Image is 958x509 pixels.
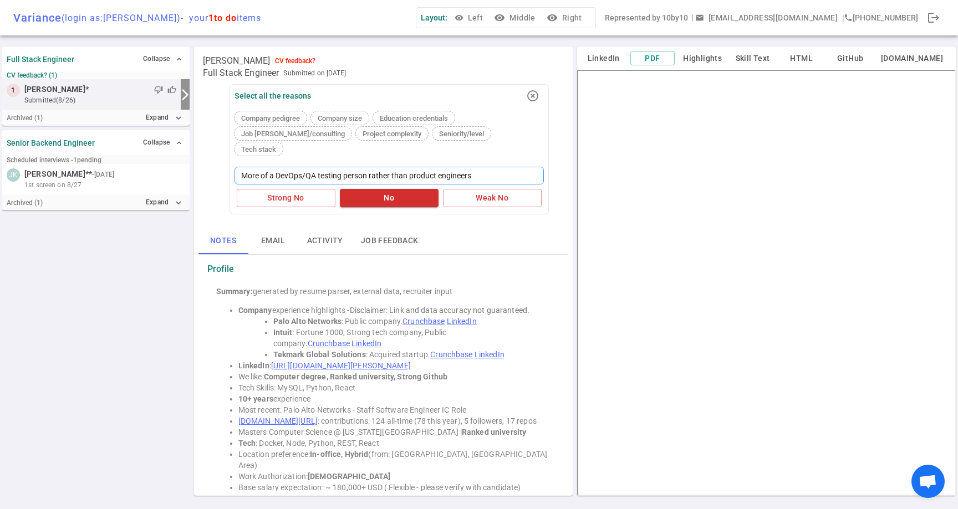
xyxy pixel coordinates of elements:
a: Open chat [911,465,945,498]
li: : Docker, Node, Python, REST, React [238,438,551,449]
li: experience highlights - [238,305,551,316]
textarea: More of a DevOps/QA testing person rather than product engineers [235,167,544,184]
li: : Fortune 1000, Strong tech company, Public company. [273,327,551,349]
button: Open a message box [693,8,842,28]
li: : contributions: 124 all-time (78 this year), 5 followers, 17 repos [238,415,551,426]
button: Expandexpand_more [143,194,185,210]
span: Submitted on [DATE] [283,68,346,79]
span: visibility [455,13,463,22]
div: JK [7,168,20,182]
button: Skill Text [731,52,775,65]
a: LinkedIn [475,350,505,359]
button: highlight_off [522,85,544,107]
li: Location preference: (from: [GEOGRAPHIC_DATA], [GEOGRAPHIC_DATA] Area) [238,449,551,471]
span: Project complexity [358,130,426,138]
button: Email [248,228,298,254]
strong: Tech [238,439,256,448]
strong: In-office, Hybrid [310,450,368,459]
span: email [695,13,704,22]
span: Disclaimer: Link and data accuracy not guaranteed. [350,306,530,315]
i: expand_more [174,198,184,208]
button: Collapse [140,135,185,151]
button: visibilityRight [544,8,587,28]
span: [PERSON_NAME] [24,168,85,180]
a: Crunchbase [308,339,350,348]
i: expand_more [174,113,184,123]
div: basic tabs example [198,228,568,254]
a: Crunchbase [402,317,445,326]
span: 1st screen on 8/27 [24,180,81,190]
button: HTML [779,52,824,65]
button: Weak No [443,189,542,207]
button: No [340,189,439,207]
li: Most recent: Palo Alto Networks - Staff Software Engineer IC Role [238,404,551,415]
button: Job feedback [352,228,427,254]
div: 1 [7,84,20,97]
button: Notes [198,228,248,254]
small: Archived ( 1 ) [7,199,43,207]
div: generated by resume parser, external data, recruiter input [216,286,551,297]
span: expand_less [175,138,184,147]
button: visibilityMiddle [492,8,539,28]
button: Activity [298,228,352,254]
li: : Public company. [273,316,551,327]
div: Select all the reasons [235,91,311,100]
span: expand_less [175,55,184,64]
a: LinkedIn [351,339,381,348]
button: GitHub [828,52,873,65]
strong: LinkedIn [238,361,269,370]
strong: [DEMOGRAPHIC_DATA] [308,472,390,481]
small: submitted (8/26) [24,95,176,105]
span: 1 to do [208,13,237,23]
small: Scheduled interviews - 1 pending [7,156,101,164]
span: thumb_up [167,85,176,94]
li: We like: [238,371,551,382]
strong: Tekmark Global Solutions [273,350,366,359]
strong: Profile [207,264,235,275]
span: (login as: [PERSON_NAME] ) [62,13,181,23]
button: Strong No [237,189,335,207]
small: - [DATE] [92,169,114,179]
li: : Acquired startup. [273,349,551,360]
strong: Computer degree, Ranked university, Strong Github [264,372,447,381]
strong: Palo Alto Networks [273,317,342,326]
div: CV feedback? [275,57,315,65]
a: [DOMAIN_NAME][URL] [238,417,318,425]
span: Full Stack Engineer [203,68,279,79]
a: Crunchbase [430,350,472,359]
li: experience [238,393,551,404]
span: Company size [313,114,366,122]
small: CV feedback? (1) [7,71,185,79]
span: Education credentials [375,114,452,122]
li: Work Authorization: [238,471,551,482]
button: PDF [630,51,675,66]
span: Seniority/level [435,130,488,138]
strong: Ranked university [462,428,526,436]
li: Tech Skills: MySQL, Python, React [238,382,551,393]
div: Done [923,7,945,29]
a: [URL][DOMAIN_NAME][PERSON_NAME] [271,361,411,370]
strong: 10+ years [238,394,273,403]
button: Collapse [140,51,185,67]
span: [PERSON_NAME] [24,84,85,95]
small: Archived ( 1 ) [7,114,43,122]
li: : [238,360,551,371]
button: Highlights [679,52,726,65]
a: LinkedIn [447,317,477,326]
span: logout [927,11,940,24]
strong: Company [238,306,272,315]
iframe: candidate_document_preview__iframe [577,70,956,496]
span: Tech stack [237,145,281,153]
span: Job [PERSON_NAME]/consulting [237,130,349,138]
i: visibility [494,12,505,23]
i: highlight_off [526,89,539,102]
strong: Intuit [273,328,293,337]
li: Base salary expectation: ~ 180,000+ USD ( Flexible - please verify with candidate) [238,482,551,493]
button: Expandexpand_more [143,110,185,126]
span: Layout: [421,13,447,22]
strong: Summary: [216,287,253,296]
i: arrow_forward_ios [179,88,192,101]
i: visibility [547,12,558,23]
button: [DOMAIN_NAME] [877,52,947,65]
span: - your items [181,13,261,23]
